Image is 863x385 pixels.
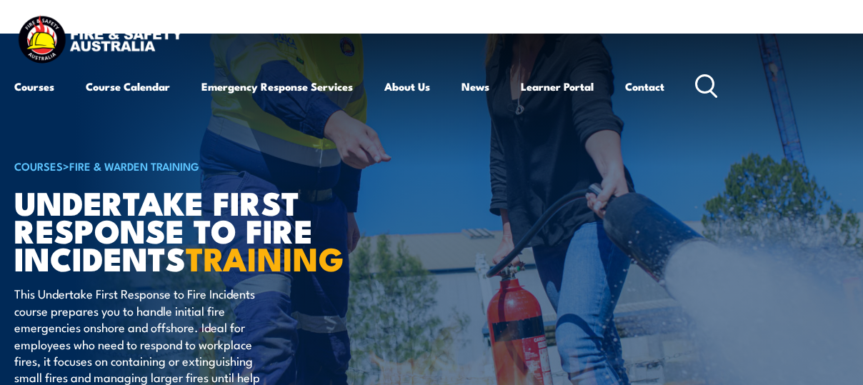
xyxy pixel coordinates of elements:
[14,158,63,174] a: COURSES
[462,69,489,104] a: News
[14,188,367,271] h1: Undertake First Response to Fire Incidents
[86,69,170,104] a: Course Calendar
[69,158,199,174] a: Fire & Warden Training
[521,69,594,104] a: Learner Portal
[625,69,664,104] a: Contact
[14,157,367,174] h6: >
[384,69,430,104] a: About Us
[201,69,353,104] a: Emergency Response Services
[186,233,344,282] strong: TRAINING
[14,69,54,104] a: Courses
